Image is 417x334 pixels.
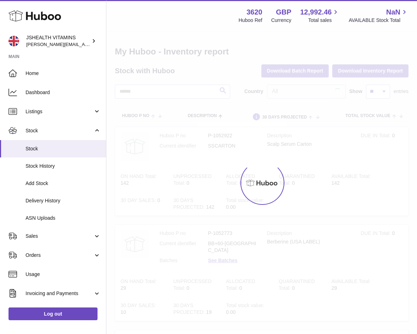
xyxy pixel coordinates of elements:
strong: GBP [276,7,291,17]
span: Stock History [26,163,101,169]
div: Currency [271,17,291,24]
span: Usage [26,271,101,278]
span: Orders [26,252,93,259]
span: Total sales [308,17,340,24]
div: Huboo Ref [239,17,262,24]
span: 12,992.46 [300,7,332,17]
a: NaN AVAILABLE Stock Total [349,7,408,24]
span: Add Stock [26,180,101,187]
span: Dashboard [26,89,101,96]
a: 12,992.46 Total sales [300,7,340,24]
a: Log out [9,307,98,320]
strong: 3620 [246,7,262,17]
span: Listings [26,108,93,115]
span: Sales [26,233,93,240]
img: francesca@jshealthvitamins.com [9,36,19,46]
span: Invoicing and Payments [26,290,93,297]
span: Stock [26,145,101,152]
span: AVAILABLE Stock Total [349,17,408,24]
span: ASN Uploads [26,215,101,221]
span: Home [26,70,101,77]
span: [PERSON_NAME][EMAIL_ADDRESS][DOMAIN_NAME] [26,41,142,47]
span: Delivery History [26,197,101,204]
span: NaN [386,7,400,17]
div: JSHEALTH VITAMINS [26,34,90,48]
span: Stock [26,127,93,134]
